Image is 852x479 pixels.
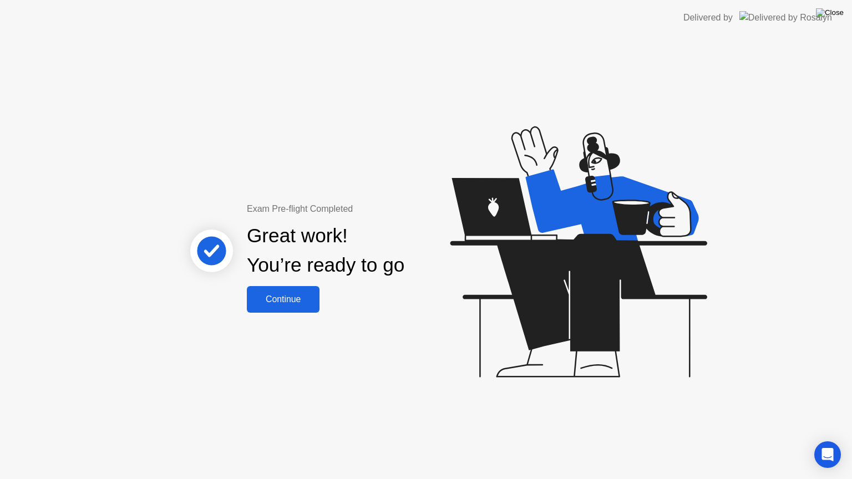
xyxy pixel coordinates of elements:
[816,8,844,17] img: Close
[247,221,404,280] div: Great work! You’re ready to go
[250,294,316,304] div: Continue
[814,441,841,468] div: Open Intercom Messenger
[739,11,832,24] img: Delivered by Rosalyn
[247,202,476,216] div: Exam Pre-flight Completed
[247,286,319,313] button: Continue
[683,11,733,24] div: Delivered by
